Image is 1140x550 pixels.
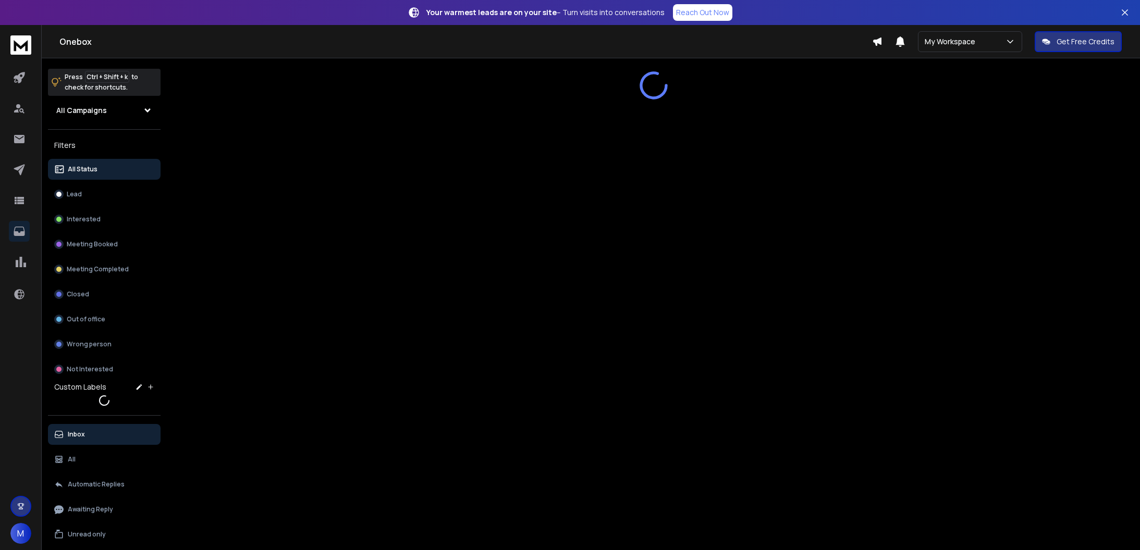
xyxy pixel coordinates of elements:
[48,474,161,495] button: Automatic Replies
[48,234,161,255] button: Meeting Booked
[925,36,979,47] p: My Workspace
[59,35,872,48] h1: Onebox
[1035,31,1122,52] button: Get Free Credits
[426,7,557,17] strong: Your warmest leads are on your site
[48,259,161,280] button: Meeting Completed
[48,184,161,205] button: Lead
[48,100,161,121] button: All Campaigns
[54,382,106,392] h3: Custom Labels
[48,284,161,305] button: Closed
[67,265,129,273] p: Meeting Completed
[10,523,31,544] button: M
[65,72,138,93] p: Press to check for shortcuts.
[68,165,97,173] p: All Status
[48,499,161,520] button: Awaiting Reply
[67,365,113,373] p: Not Interested
[67,340,112,348] p: Wrong person
[48,359,161,380] button: Not Interested
[85,71,129,83] span: Ctrl + Shift + k
[68,480,125,489] p: Automatic Replies
[10,35,31,55] img: logo
[48,334,161,355] button: Wrong person
[676,7,729,18] p: Reach Out Now
[68,455,76,464] p: All
[1057,36,1114,47] p: Get Free Credits
[68,505,113,514] p: Awaiting Reply
[68,430,85,439] p: Inbox
[48,449,161,470] button: All
[67,290,89,298] p: Closed
[67,190,82,198] p: Lead
[48,524,161,545] button: Unread only
[673,4,732,21] a: Reach Out Now
[67,240,118,248] p: Meeting Booked
[48,138,161,153] h3: Filters
[48,309,161,330] button: Out of office
[56,105,107,116] h1: All Campaigns
[48,159,161,180] button: All Status
[48,209,161,230] button: Interested
[67,215,101,223] p: Interested
[67,315,105,323] p: Out of office
[426,7,665,18] p: – Turn visits into conversations
[48,424,161,445] button: Inbox
[68,530,106,539] p: Unread only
